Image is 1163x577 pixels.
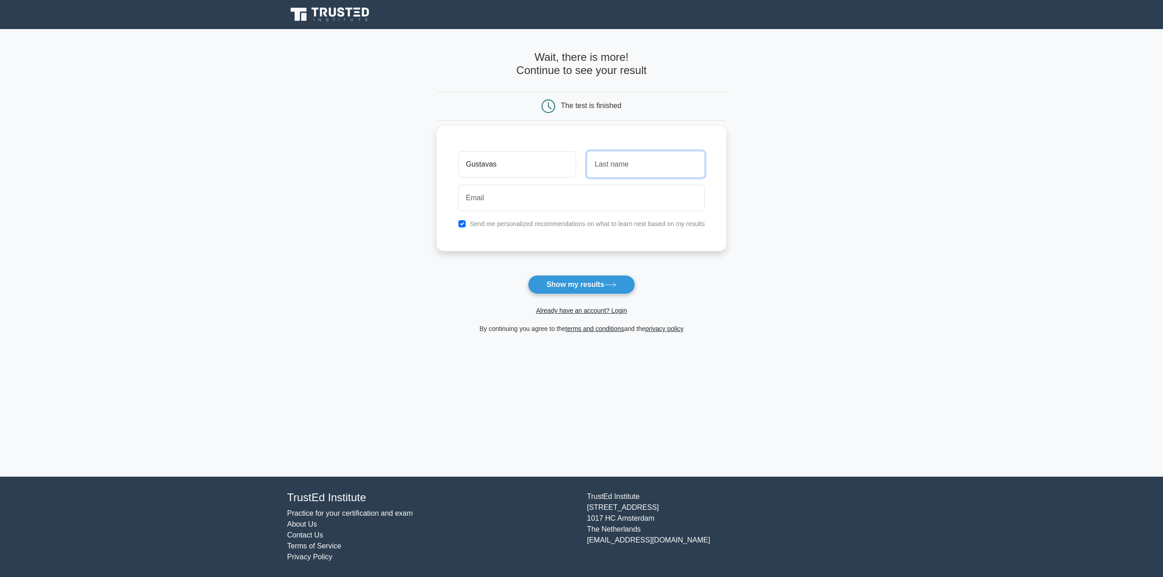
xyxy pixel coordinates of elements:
div: TrustEd Institute [STREET_ADDRESS] 1017 HC Amsterdam The Netherlands [EMAIL_ADDRESS][DOMAIN_NAME] [581,491,881,562]
input: First name [458,151,576,178]
label: Send me personalized recommendations on what to learn next based on my results [470,220,705,227]
a: Terms of Service [287,542,341,550]
input: Email [458,185,705,211]
a: terms and conditions [566,325,624,332]
a: About Us [287,520,317,528]
div: The test is finished [561,102,621,109]
a: Contact Us [287,531,323,539]
h4: Wait, there is more! Continue to see your result [437,51,727,77]
a: Practice for your certification and exam [287,509,413,517]
a: Already have an account? Login [536,307,627,314]
div: By continuing you agree to the and the [431,323,732,334]
a: Privacy Policy [287,553,333,561]
button: Show my results [528,275,635,294]
h4: TrustEd Institute [287,491,576,504]
a: privacy policy [646,325,684,332]
input: Last name [587,151,705,178]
